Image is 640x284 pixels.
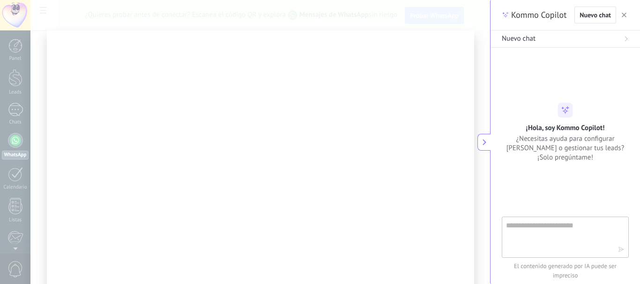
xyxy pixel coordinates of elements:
span: El contenido generado por IA puede ser impreciso [502,262,629,280]
button: Nuevo chat [574,7,616,23]
span: Nuevo chat [502,34,536,44]
span: Nuevo chat [580,12,611,18]
button: Nuevo chat [491,30,640,48]
h2: ¡Hola, soy Kommo Copilot! [526,123,605,132]
span: Kommo Copilot [511,9,566,21]
span: ¿Necesitas ayuda para configurar [PERSON_NAME] o gestionar tus leads? ¡Solo pregúntame! [502,134,629,162]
